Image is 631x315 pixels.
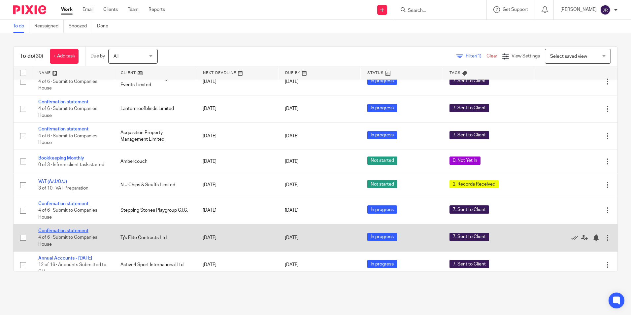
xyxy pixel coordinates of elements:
span: [DATE] [285,134,299,138]
span: 4 of 6 · Submit to Companies House [38,134,97,145]
span: [DATE] [285,159,299,164]
span: [DATE] [285,79,299,84]
span: Select saved view [550,54,587,59]
span: 7. Sent to Client [449,104,489,112]
span: 2. Records Received [449,180,499,188]
span: View Settings [512,54,540,58]
span: 7. Sent to Client [449,233,489,241]
td: Four Seasons Catering and Events Limited [114,68,196,95]
a: Snoozed [69,20,92,33]
span: 4 of 6 · Submit to Companies House [38,106,97,118]
td: [DATE] [196,95,278,122]
td: [DATE] [196,173,278,197]
span: 3 of 10 · VAT Preparation [38,186,88,191]
p: [PERSON_NAME] [560,6,597,13]
td: [DATE] [196,197,278,224]
span: 7. Sent to Client [449,205,489,214]
span: [DATE] [285,262,299,267]
a: Clients [103,6,118,13]
td: [DATE] [196,122,278,150]
span: 7. Sent to Client [449,77,489,85]
span: 4 of 6 · Submit to Companies House [38,79,97,91]
img: Pixie [13,5,46,14]
span: In progress [367,131,397,139]
span: (30) [34,53,43,59]
a: Reports [149,6,165,13]
span: 4 of 6 · Submit to Companies House [38,208,97,220]
a: Reassigned [34,20,64,33]
img: svg%3E [600,5,611,15]
a: Annual Accounts - [DATE] [38,256,92,261]
td: Lanternroofblinds Limited [114,95,196,122]
span: 0. Not Yet In [449,157,481,165]
span: All [114,54,118,59]
span: Tags [449,71,461,75]
a: + Add task [50,49,79,64]
td: [DATE] [196,150,278,173]
a: VAT (A/J/O/J) [38,179,67,184]
td: [DATE] [196,224,278,251]
td: Active4 Sport International Ltd [114,251,196,278]
a: Confirmation statement [38,201,88,206]
input: Search [407,8,467,14]
span: In progress [367,260,397,268]
span: Not started [367,157,397,165]
span: 12 of 16 · Accounts Submitted to CH [38,262,106,274]
a: Confirmation statement [38,100,88,104]
span: [DATE] [285,107,299,111]
td: Stepping Stones Playgroup C.I.C. [114,197,196,224]
a: Clear [486,54,497,58]
span: In progress [367,104,397,112]
td: Ambercouch [114,150,196,173]
a: Email [83,6,93,13]
h1: To do [20,53,43,60]
span: [DATE] [285,183,299,187]
span: 7. Sent to Client [449,131,489,139]
a: Bookkeeping Monthly [38,156,84,160]
span: In progress [367,233,397,241]
span: [DATE] [285,208,299,213]
span: In progress [367,205,397,214]
a: Work [61,6,73,13]
span: Filter [466,54,486,58]
td: [DATE] [196,251,278,278]
span: 7. Sent to Client [449,260,489,268]
a: Confirmation statement [38,228,88,233]
a: Confirmation statement [38,127,88,131]
a: Team [128,6,139,13]
span: In progress [367,77,397,85]
span: Get Support [503,7,528,12]
a: Mark as done [571,234,581,241]
span: (1) [476,54,482,58]
span: [DATE] [285,235,299,240]
p: Due by [90,53,105,59]
td: N J Chips & Scuffs Limited [114,173,196,197]
td: Tj's Elite Contracts Ltd [114,224,196,251]
a: Done [97,20,113,33]
a: To do [13,20,29,33]
span: 0 of 3 · Inform client task started [38,162,104,167]
td: [DATE] [196,68,278,95]
span: 4 of 6 · Submit to Companies House [38,235,97,247]
span: Not started [367,180,397,188]
td: Acquisition Property Management Limited [114,122,196,150]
